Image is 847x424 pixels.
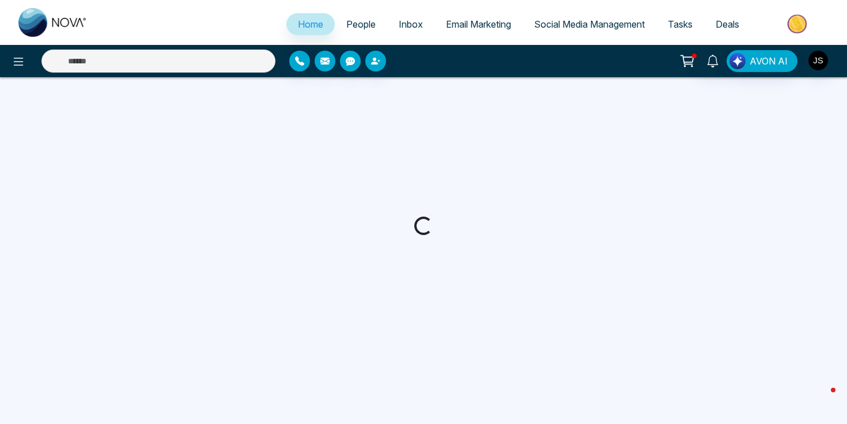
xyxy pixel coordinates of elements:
button: AVON AI [727,50,797,72]
a: Home [286,13,335,35]
span: Inbox [399,18,423,30]
img: User Avatar [808,51,828,70]
img: Market-place.gif [757,11,840,37]
a: Tasks [656,13,704,35]
span: Home [298,18,323,30]
img: Nova CRM Logo [18,8,88,37]
a: Deals [704,13,751,35]
span: AVON AI [750,54,788,68]
a: Email Marketing [434,13,523,35]
span: People [346,18,376,30]
a: Inbox [387,13,434,35]
a: People [335,13,387,35]
span: Social Media Management [534,18,645,30]
span: Tasks [668,18,693,30]
span: Email Marketing [446,18,511,30]
iframe: Intercom live chat [808,385,835,412]
span: Deals [716,18,739,30]
img: Lead Flow [729,53,746,69]
a: Social Media Management [523,13,656,35]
